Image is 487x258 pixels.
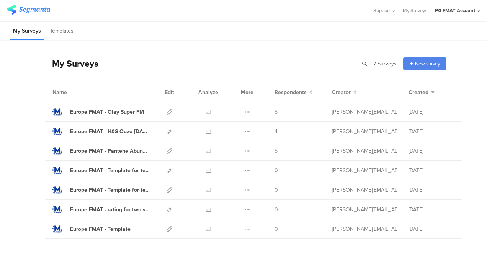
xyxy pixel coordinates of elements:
[275,225,278,233] span: 0
[70,108,144,116] div: Europe FMAT - Olay Super FM
[332,88,351,96] span: Creator
[275,108,278,116] span: 5
[409,147,454,155] div: [DATE]
[275,206,278,214] span: 0
[409,127,454,136] div: [DATE]
[70,127,150,136] div: Europe FMAT - H&S Ouzo Aug 2025
[161,83,178,102] div: Edit
[415,60,440,67] span: New survey
[197,83,220,102] div: Analyze
[70,186,150,194] div: Europe FMAT - Template for testing 1
[7,5,50,15] img: segmanta logo
[332,206,397,214] div: constantinescu.a@pg.com
[368,60,372,68] span: |
[52,88,98,96] div: Name
[409,108,454,116] div: [DATE]
[409,186,454,194] div: [DATE]
[52,126,150,136] a: Europe FMAT - H&S Ouzo [DATE]
[409,206,454,214] div: [DATE]
[275,88,313,96] button: Respondents
[435,7,475,14] div: PG FMAT Account
[52,185,150,195] a: Europe FMAT - Template for testing 1
[409,225,454,233] div: [DATE]
[275,186,278,194] span: 0
[332,127,397,136] div: lopez.f.9@pg.com
[70,167,150,175] div: Europe FMAT - Template for testing 2
[409,88,428,96] span: Created
[332,88,357,96] button: Creator
[275,167,278,175] span: 0
[275,88,307,96] span: Respondents
[332,186,397,194] div: constantinescu.a@pg.com
[52,204,150,214] a: Europe FMAT - rating for two variants
[373,7,390,14] span: Support
[46,22,77,40] li: Templates
[44,57,98,70] div: My Surveys
[52,146,150,156] a: Europe FMAT - Pantene Abundance
[70,225,131,233] div: Europe FMAT - Template
[332,225,397,233] div: constantinescu.a@pg.com
[332,167,397,175] div: constantinescu.a@pg.com
[52,107,144,117] a: Europe FMAT - Olay Super FM
[332,108,397,116] div: lopez.f.9@pg.com
[409,167,454,175] div: [DATE]
[70,147,150,155] div: Europe FMAT - Pantene Abundance
[275,147,278,155] span: 5
[409,88,435,96] button: Created
[52,165,150,175] a: Europe FMAT - Template for testing 2
[52,224,131,234] a: Europe FMAT - Template
[70,206,150,214] div: Europe FMAT - rating for two variants
[332,147,397,155] div: lopez.f.9@pg.com
[239,83,255,102] div: More
[373,60,397,68] span: 7 Surveys
[10,22,44,40] li: My Surveys
[275,127,278,136] span: 4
